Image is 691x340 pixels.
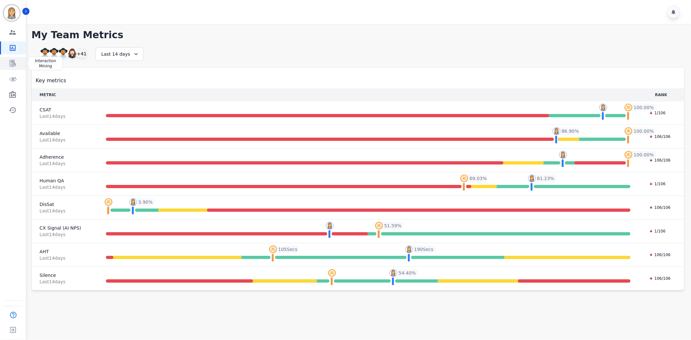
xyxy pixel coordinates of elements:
span: 100.00 % [634,104,654,111]
span: 100.00 % [634,152,654,158]
span: Last 14 day s [40,137,89,143]
span: 51.59 % [384,222,401,229]
img: profile-pic [129,198,137,206]
img: profile-pic [625,104,632,111]
th: RANK [638,88,684,101]
span: Key metrics [36,77,66,85]
span: CSAT [40,107,89,113]
img: profile-pic [405,245,413,253]
h1: My Team Metrics [31,29,685,41]
img: profile-pic [553,127,560,135]
span: 81.23 % [537,175,554,182]
span: Last 14 day s [40,160,89,167]
span: Available [40,130,89,137]
span: 100.00 % [634,128,654,134]
span: Last 14 day s [40,231,89,238]
span: CX Signal (AI NPS) [40,225,89,231]
img: profile-pic [269,245,277,253]
div: 106/106 [646,133,674,140]
div: 106/106 [646,157,674,164]
div: Last 14 days [96,47,144,61]
img: profile-pic [625,151,632,159]
span: Last 14 day s [40,208,89,214]
img: profile-pic [559,151,567,159]
div: 1/106 [646,181,669,187]
div: 1/106 [646,228,669,234]
span: Last 14 day s [40,255,89,261]
img: profile-pic [599,104,607,111]
img: profile-pic [389,269,397,277]
span: Adherence [40,154,89,160]
img: profile-pic [105,198,112,206]
span: Last 14 day s [40,113,89,119]
span: Last 14 day s [40,278,89,285]
div: 106/106 [646,204,674,211]
span: 3.90 % [138,199,153,205]
img: profile-pic [460,175,468,182]
div: +41 [76,48,87,59]
span: 105 Secs [278,246,297,253]
span: 69.03 % [469,175,487,182]
img: profile-pic [328,269,336,277]
span: Human QA [40,177,89,184]
img: profile-pic [326,222,334,230]
img: Bordered avatar [4,5,19,21]
img: profile-pic [625,127,632,135]
div: 106/106 [646,275,674,282]
th: METRIC [32,88,97,101]
span: AHT [40,248,89,255]
span: 86.90 % [562,128,579,134]
span: 54.40 % [398,270,416,276]
span: Last 14 day s [40,184,89,190]
span: Silence [40,272,89,278]
div: 106/106 [646,252,674,258]
span: DisSat [40,201,89,208]
img: profile-pic [375,222,383,230]
span: 190 Secs [414,246,433,253]
img: profile-pic [528,175,536,182]
div: 1/106 [646,110,669,116]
